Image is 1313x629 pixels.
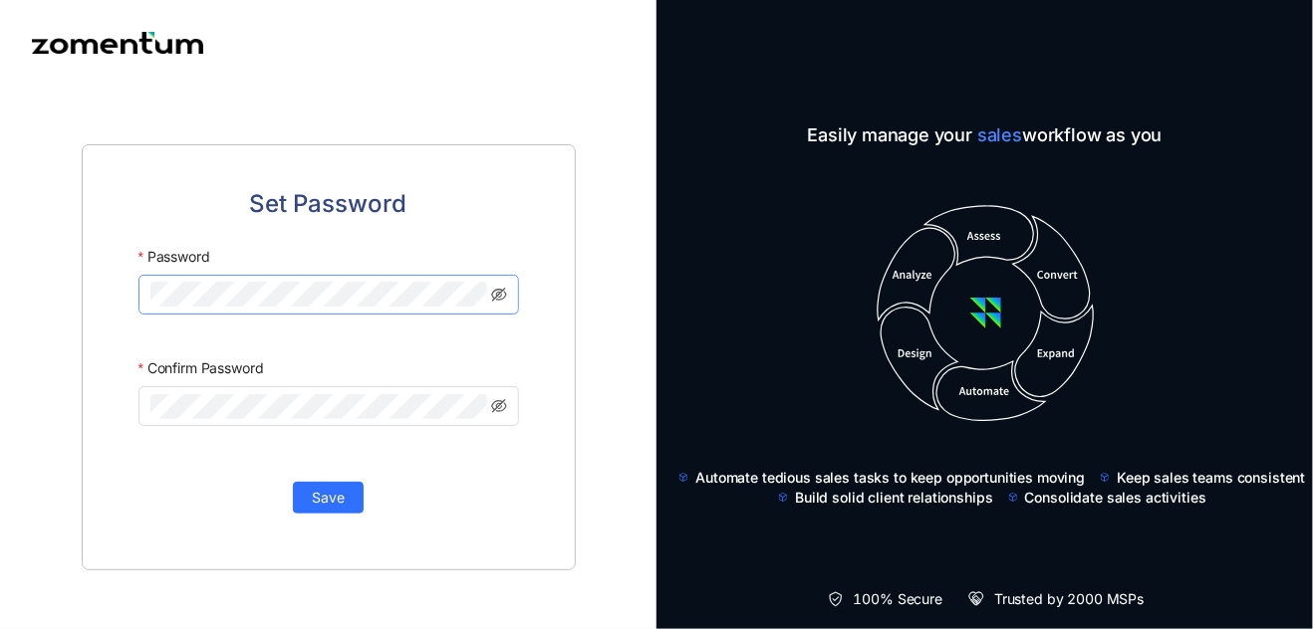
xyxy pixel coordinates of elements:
[150,282,488,307] input: Password
[150,394,488,419] input: Confirm Password
[491,398,507,414] span: eye-invisible
[491,287,507,303] span: eye-invisible
[795,488,993,508] span: Build solid client relationships
[977,124,1022,145] span: sales
[854,589,942,609] span: 100% Secure
[994,589,1144,609] span: Trusted by 2000 MSPs
[695,468,1085,488] span: Automate tedious sales tasks to keep opportunities moving
[138,239,210,275] label: Password
[312,487,345,509] span: Save
[138,350,264,386] label: Confirm Password
[250,185,407,223] span: Set Password
[1025,488,1206,508] span: Consolidate sales activities
[293,482,364,514] button: Save
[1117,468,1305,488] span: Keep sales teams consistent
[32,32,203,54] img: Zomentum logo
[662,121,1308,149] span: Easily manage your workflow as you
